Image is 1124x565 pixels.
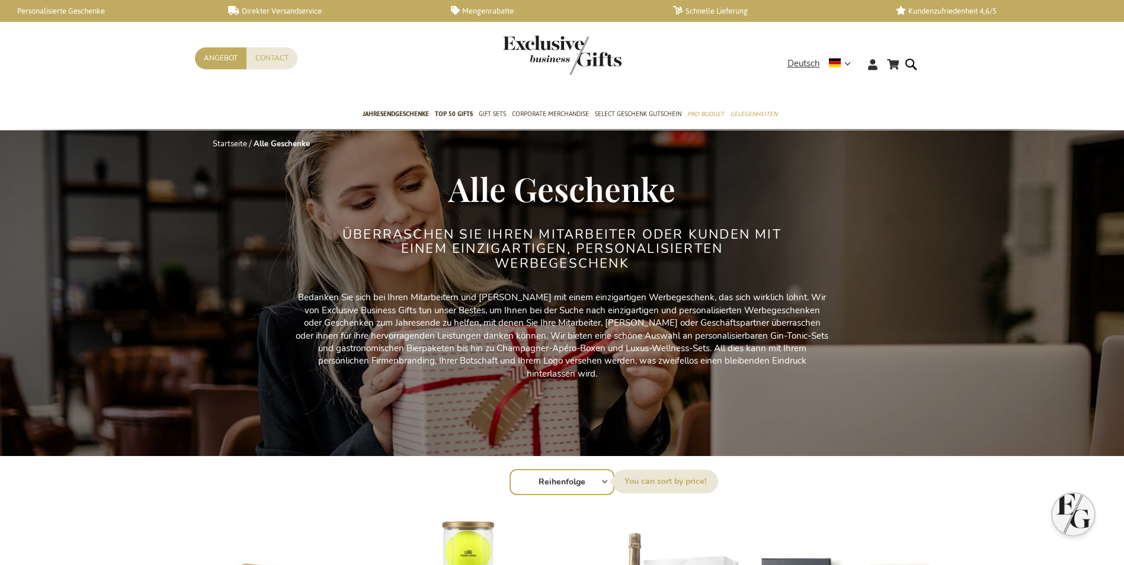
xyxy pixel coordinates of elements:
[512,100,589,130] a: Corporate Merchandise
[730,100,777,130] a: Gelegenheiten
[6,6,209,16] a: Personalisierte Geschenke
[896,6,1099,16] a: Kundenzufriedenheit 4,6/5
[687,108,724,120] span: Pro Budget
[730,108,777,120] span: Gelegenheiten
[479,100,506,130] a: Gift Sets
[435,108,473,120] span: TOP 50 Gifts
[195,47,246,69] a: Angebot
[363,100,429,130] a: Jahresendgeschenke
[613,470,718,493] label: Sortieren nach
[435,100,473,130] a: TOP 50 Gifts
[687,100,724,130] a: Pro Budget
[449,166,675,210] span: Alle Geschenke
[213,139,247,149] a: Startseite
[673,6,876,16] a: Schnelle Lieferung
[246,47,297,69] a: Contact
[296,291,829,380] p: Bedanken Sie sich bei Ihren Mitarbeitern und [PERSON_NAME] mit einem einzigartigen Werbegeschenk,...
[228,6,431,16] a: Direkter Versandservice
[787,57,820,70] span: Deutsch
[451,6,654,16] a: Mengenrabatte
[503,36,562,75] a: store logo
[503,36,622,75] img: Exclusive Business gifts logo
[479,108,506,120] span: Gift Sets
[595,108,681,120] span: Select Geschenk Gutschein
[340,227,784,271] h2: ÜBERRASCHEN SIE IHREN MITARBEITER ODER KUNDEN MIT EINEM EINZIGARTIGEN, PERSONALISIERTEN WERBEGESC...
[595,100,681,130] a: Select Geschenk Gutschein
[512,108,589,120] span: Corporate Merchandise
[363,108,429,120] span: Jahresendgeschenke
[254,139,310,149] strong: Alle Geschenke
